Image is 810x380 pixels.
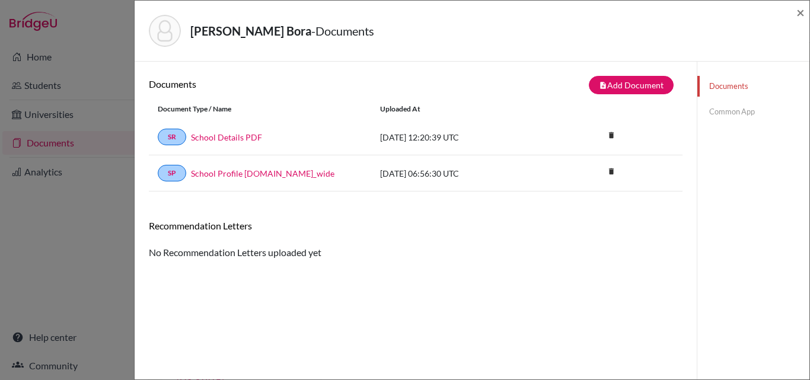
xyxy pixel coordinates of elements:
div: [DATE] 06:56:30 UTC [371,167,549,180]
span: × [796,4,805,21]
a: School Profile [DOMAIN_NAME]_wide [191,167,334,180]
a: SR [158,129,186,145]
button: note_addAdd Document [589,76,674,94]
div: No Recommendation Letters uploaded yet [149,220,683,260]
a: Common App [697,101,809,122]
div: Document Type / Name [149,104,371,114]
a: SP [158,165,186,181]
i: delete [602,126,620,144]
button: Close [796,5,805,20]
div: [DATE] 12:20:39 UTC [371,131,549,143]
span: - Documents [311,24,374,38]
div: Uploaded at [371,104,549,114]
a: delete [602,128,620,144]
a: Documents [697,76,809,97]
h6: Recommendation Letters [149,220,683,231]
a: School Details PDF [191,131,262,143]
a: delete [602,164,620,180]
strong: [PERSON_NAME] Bora [190,24,311,38]
i: delete [602,162,620,180]
h6: Documents [149,78,416,90]
i: note_add [599,81,607,90]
